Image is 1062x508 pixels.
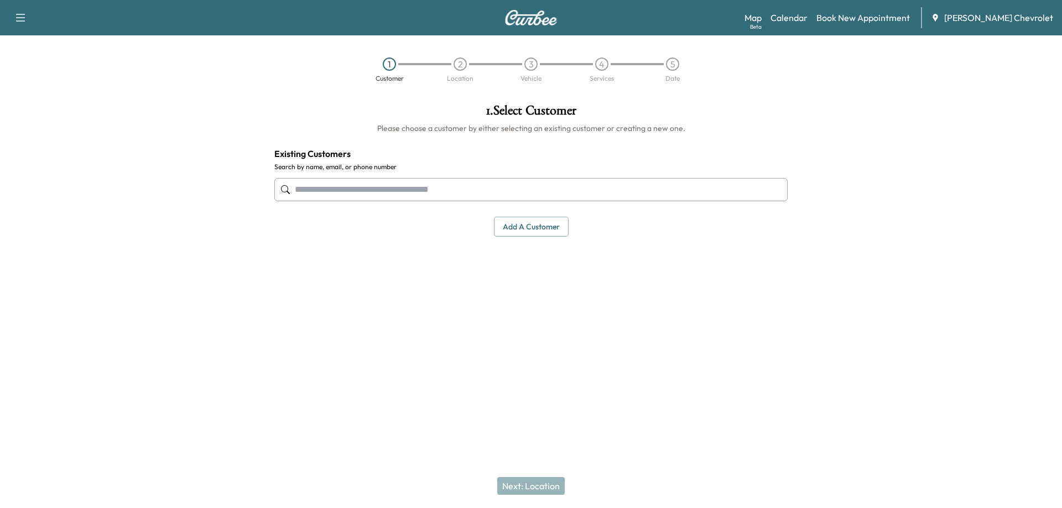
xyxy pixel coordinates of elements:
span: [PERSON_NAME] Chevrolet [944,11,1053,24]
div: 3 [524,57,538,71]
a: MapBeta [745,11,762,24]
img: Curbee Logo [504,10,558,25]
div: 1 [383,57,396,71]
a: Book New Appointment [816,11,910,24]
h1: 1 . Select Customer [274,104,788,123]
a: Calendar [771,11,808,24]
div: 4 [595,57,608,71]
div: 5 [666,57,679,71]
div: Date [665,75,680,82]
div: Customer [376,75,404,82]
div: Beta [750,23,762,31]
label: Search by name, email, or phone number [274,163,788,171]
h4: Existing Customers [274,147,788,160]
div: Location [447,75,473,82]
button: Add a customer [494,217,569,237]
div: Vehicle [520,75,542,82]
h6: Please choose a customer by either selecting an existing customer or creating a new one. [274,123,788,134]
div: Services [590,75,614,82]
div: 2 [454,57,467,71]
